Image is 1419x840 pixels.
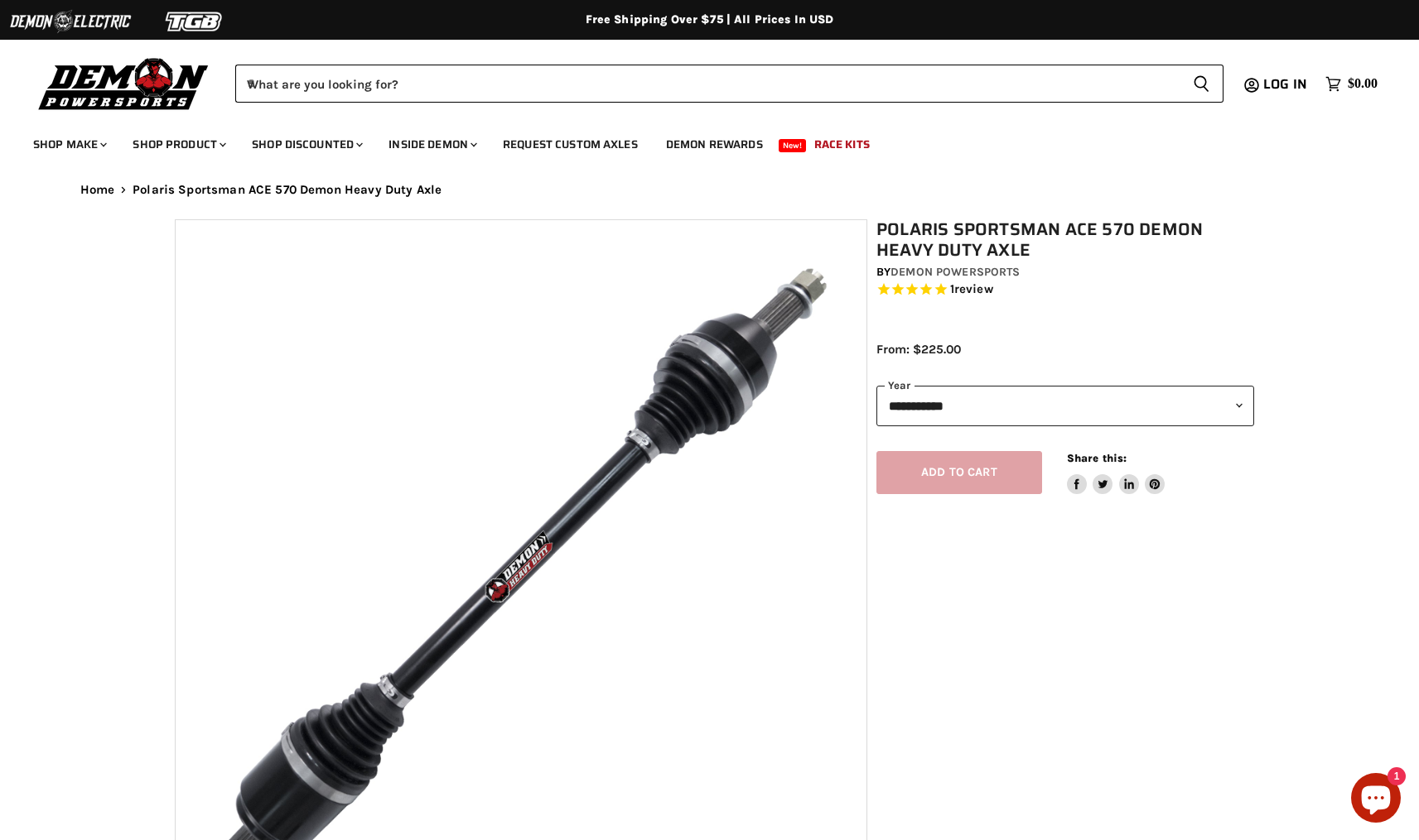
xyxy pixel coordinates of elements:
[21,127,117,161] a: Shop Make
[33,54,215,113] img: Demon Powersports
[376,127,487,161] a: Inside Demon
[47,12,1373,27] div: Free Shipping Over $75 | All Prices In USD
[21,121,1373,161] ul: Main menu
[1256,77,1317,92] a: Log in
[8,6,133,37] img: Demon Electric Logo 2
[876,386,1254,426] select: year
[1263,74,1307,94] span: Log in
[1067,451,1166,495] aside: Share this:
[890,265,1020,279] a: Demon Powersports
[47,183,1373,197] nav: Breadcrumbs
[133,183,442,197] span: Polaris Sportsman ACE 570 Demon Heavy Duty Axle
[239,127,373,161] a: Shop Discounted
[235,65,1224,103] form: Product
[133,6,257,37] img: TGB Logo 2
[1067,452,1127,464] span: Share this:
[876,263,1254,281] div: by
[779,139,807,152] span: New!
[876,281,1254,299] span: Rated 5.0 out of 5 stars 1 reviews
[1180,65,1224,103] button: Search
[802,127,882,161] a: Race Kits
[235,65,1180,103] input: When autocomplete results are available use up and down arrows to review and enter to select
[876,342,961,357] span: From: $225.00
[490,127,650,161] a: Request Custom Axles
[80,183,115,197] a: Home
[876,219,1254,261] h1: Polaris Sportsman ACE 570 Demon Heavy Duty Axle
[1348,76,1378,92] span: $0.00
[120,127,236,161] a: Shop Product
[1346,773,1406,827] inbox-online-store-chat: Shopify online store chat
[950,282,993,297] span: 1 reviews
[1317,72,1386,96] a: $0.00
[654,127,775,161] a: Demon Rewards
[954,282,993,297] span: review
